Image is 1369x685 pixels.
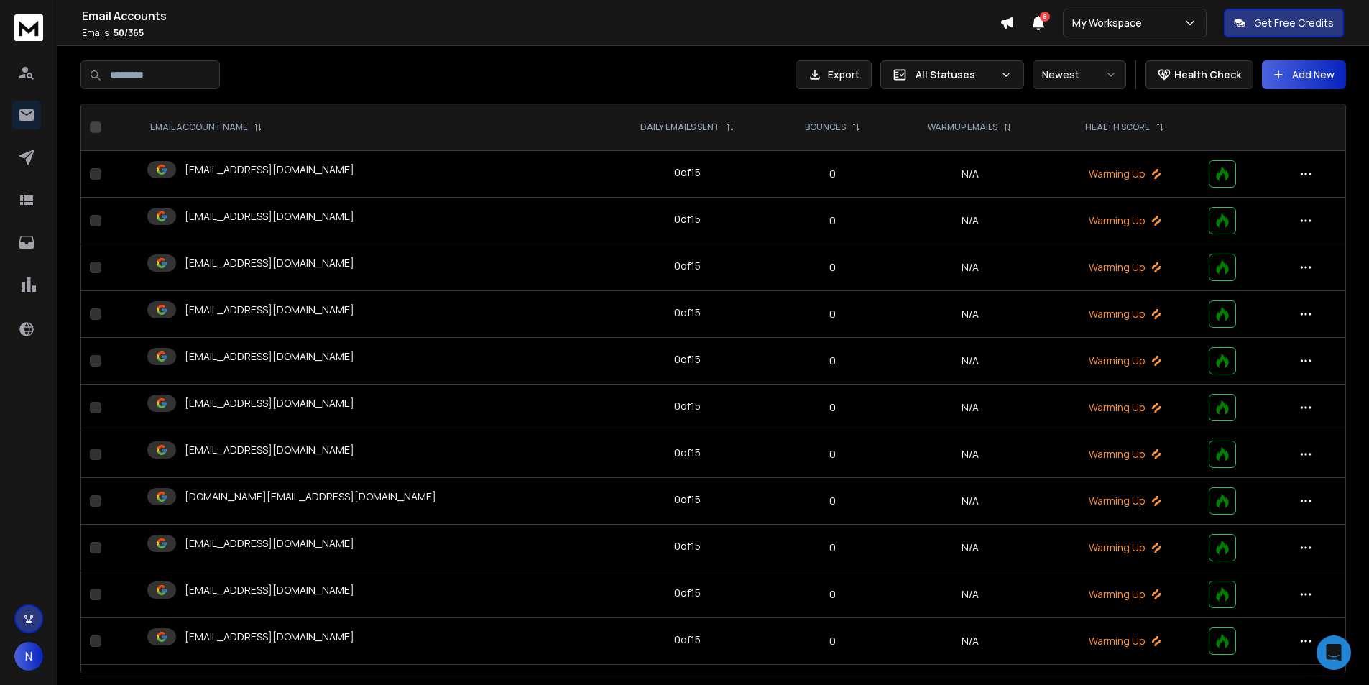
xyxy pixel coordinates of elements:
p: 0 [783,541,882,555]
p: 0 [783,213,882,228]
div: 0 of 15 [674,165,701,180]
p: [EMAIL_ADDRESS][DOMAIN_NAME] [185,349,354,364]
button: Health Check [1145,60,1253,89]
td: N/A [890,478,1049,525]
p: Warming Up [1058,634,1191,648]
p: 0 [783,167,882,181]
p: My Workspace [1072,16,1148,30]
p: 0 [783,494,882,508]
p: DAILY EMAILS SENT [640,121,720,133]
td: N/A [890,525,1049,571]
p: 0 [783,354,882,368]
p: Warming Up [1058,400,1191,415]
div: 0 of 15 [674,212,701,226]
p: [EMAIL_ADDRESS][DOMAIN_NAME] [185,396,354,410]
button: Newest [1033,60,1126,89]
p: 0 [783,634,882,648]
p: Warming Up [1058,494,1191,508]
td: N/A [890,244,1049,291]
p: [EMAIL_ADDRESS][DOMAIN_NAME] [185,256,354,270]
p: [EMAIL_ADDRESS][DOMAIN_NAME] [185,162,354,177]
h1: Email Accounts [82,7,1000,24]
div: 0 of 15 [674,492,701,507]
td: N/A [890,571,1049,618]
p: Warming Up [1058,447,1191,461]
td: N/A [890,338,1049,385]
button: N [14,642,43,671]
td: N/A [890,431,1049,478]
p: 0 [783,307,882,321]
p: Emails : [82,27,1000,39]
p: [EMAIL_ADDRESS][DOMAIN_NAME] [185,209,354,224]
p: Warming Up [1058,167,1191,181]
p: [EMAIL_ADDRESS][DOMAIN_NAME] [185,536,354,551]
p: [EMAIL_ADDRESS][DOMAIN_NAME] [185,583,354,597]
td: N/A [890,151,1049,198]
div: 0 of 15 [674,259,701,273]
td: N/A [890,198,1049,244]
td: N/A [890,618,1049,665]
p: WARMUP EMAILS [928,121,997,133]
p: [DOMAIN_NAME][EMAIL_ADDRESS][DOMAIN_NAME] [185,489,436,504]
p: Warming Up [1058,213,1191,228]
div: Open Intercom Messenger [1317,635,1351,670]
p: HEALTH SCORE [1085,121,1150,133]
p: Warming Up [1058,354,1191,368]
div: 0 of 15 [674,352,701,367]
p: 0 [783,447,882,461]
td: N/A [890,385,1049,431]
p: [EMAIL_ADDRESS][DOMAIN_NAME] [185,303,354,317]
button: Export [796,60,872,89]
div: 0 of 15 [674,633,701,647]
p: Warming Up [1058,307,1191,321]
div: 0 of 15 [674,399,701,413]
p: Warming Up [1058,541,1191,555]
p: Warming Up [1058,587,1191,602]
p: BOUNCES [805,121,846,133]
span: 50 / 365 [114,27,144,39]
td: N/A [890,291,1049,338]
div: 0 of 15 [674,539,701,553]
p: 0 [783,260,882,275]
p: 0 [783,587,882,602]
p: All Statuses [916,68,995,82]
p: Health Check [1174,68,1241,82]
img: logo [14,14,43,41]
p: 0 [783,400,882,415]
span: 8 [1040,12,1050,22]
div: 0 of 15 [674,305,701,320]
p: Get Free Credits [1254,16,1334,30]
p: [EMAIL_ADDRESS][DOMAIN_NAME] [185,443,354,457]
p: Warming Up [1058,260,1191,275]
div: 0 of 15 [674,446,701,460]
button: Get Free Credits [1224,9,1344,37]
div: 0 of 15 [674,586,701,600]
div: EMAIL ACCOUNT NAME [150,121,262,133]
button: Add New [1262,60,1346,89]
p: [EMAIL_ADDRESS][DOMAIN_NAME] [185,630,354,644]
